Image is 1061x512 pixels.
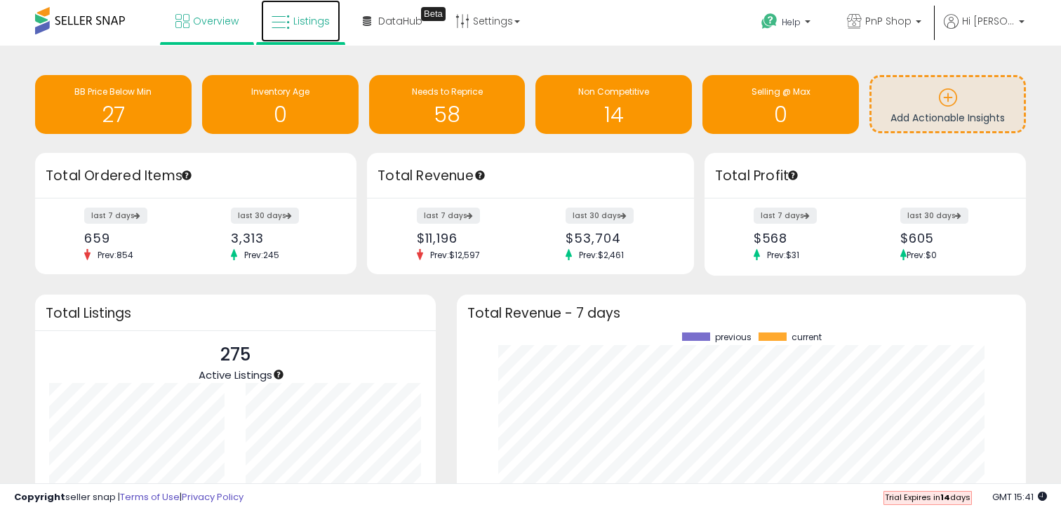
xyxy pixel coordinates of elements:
div: $568 [754,231,855,245]
div: $605 [900,231,1001,245]
a: Non Competitive 14 [535,75,692,134]
span: Overview [193,14,239,28]
span: previous [715,332,752,342]
label: last 7 days [417,208,480,224]
h3: Total Listings [46,308,425,318]
div: 3,313 [231,231,332,245]
span: Prev: 854 [91,249,140,261]
label: last 30 days [900,208,968,224]
span: Needs to Reprice [412,86,483,97]
a: Terms of Use [120,490,180,504]
span: DataHub [378,14,422,28]
span: Selling @ Max [752,86,810,97]
a: BB Price Below Min 27 [35,75,192,134]
div: $11,196 [417,231,520,245]
div: Tooltip anchor [474,169,486,182]
span: Active Listings [199,368,272,382]
label: last 7 days [84,208,147,224]
h3: Total Profit [715,166,1015,186]
strong: Copyright [14,490,65,504]
h3: Total Revenue [378,166,683,186]
a: Needs to Reprice 58 [369,75,526,134]
i: Get Help [761,13,778,30]
span: Trial Expires in days [885,492,970,503]
a: Selling @ Max 0 [702,75,859,134]
span: Non Competitive [578,86,649,97]
label: last 30 days [231,208,299,224]
span: Prev: 245 [237,249,286,261]
h1: 0 [209,103,352,126]
span: PnP Shop [865,14,912,28]
h1: 58 [376,103,519,126]
span: Help [782,16,801,28]
div: Tooltip anchor [272,368,285,381]
a: Help [750,2,825,46]
div: Tooltip anchor [421,7,446,21]
span: 2025-10-13 15:41 GMT [992,490,1047,504]
span: Prev: $31 [760,249,806,261]
span: BB Price Below Min [74,86,152,97]
span: Prev: $2,461 [572,249,631,261]
b: 14 [940,492,950,503]
a: Hi [PERSON_NAME] [944,14,1025,46]
h3: Total Revenue - 7 days [467,308,1015,318]
span: Listings [293,14,330,28]
span: Add Actionable Insights [890,111,1005,125]
a: Inventory Age 0 [202,75,359,134]
div: Tooltip anchor [180,169,193,182]
span: current [792,332,822,342]
span: Prev: $0 [907,249,937,261]
label: last 30 days [566,208,634,224]
h1: 0 [709,103,852,126]
a: Privacy Policy [182,490,243,504]
div: 659 [84,231,185,245]
span: Hi [PERSON_NAME] [962,14,1015,28]
h1: 27 [42,103,185,126]
h3: Total Ordered Items [46,166,346,186]
p: 275 [199,342,272,368]
div: $53,704 [566,231,669,245]
div: Tooltip anchor [787,169,799,182]
span: Inventory Age [251,86,309,97]
span: Prev: $12,597 [423,249,487,261]
a: Add Actionable Insights [872,77,1024,131]
div: seller snap | | [14,491,243,504]
label: last 7 days [754,208,817,224]
h1: 14 [542,103,685,126]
